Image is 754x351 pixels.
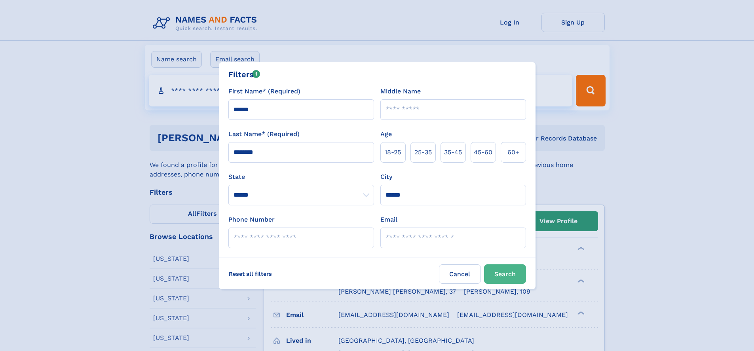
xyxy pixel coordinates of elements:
[228,172,374,182] label: State
[484,264,526,284] button: Search
[380,215,397,224] label: Email
[385,148,401,157] span: 18‑25
[414,148,432,157] span: 25‑35
[224,264,277,283] label: Reset all filters
[444,148,462,157] span: 35‑45
[228,215,275,224] label: Phone Number
[380,172,392,182] label: City
[474,148,492,157] span: 45‑60
[228,129,300,139] label: Last Name* (Required)
[380,129,392,139] label: Age
[228,68,260,80] div: Filters
[380,87,421,96] label: Middle Name
[228,87,300,96] label: First Name* (Required)
[507,148,519,157] span: 60+
[439,264,481,284] label: Cancel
